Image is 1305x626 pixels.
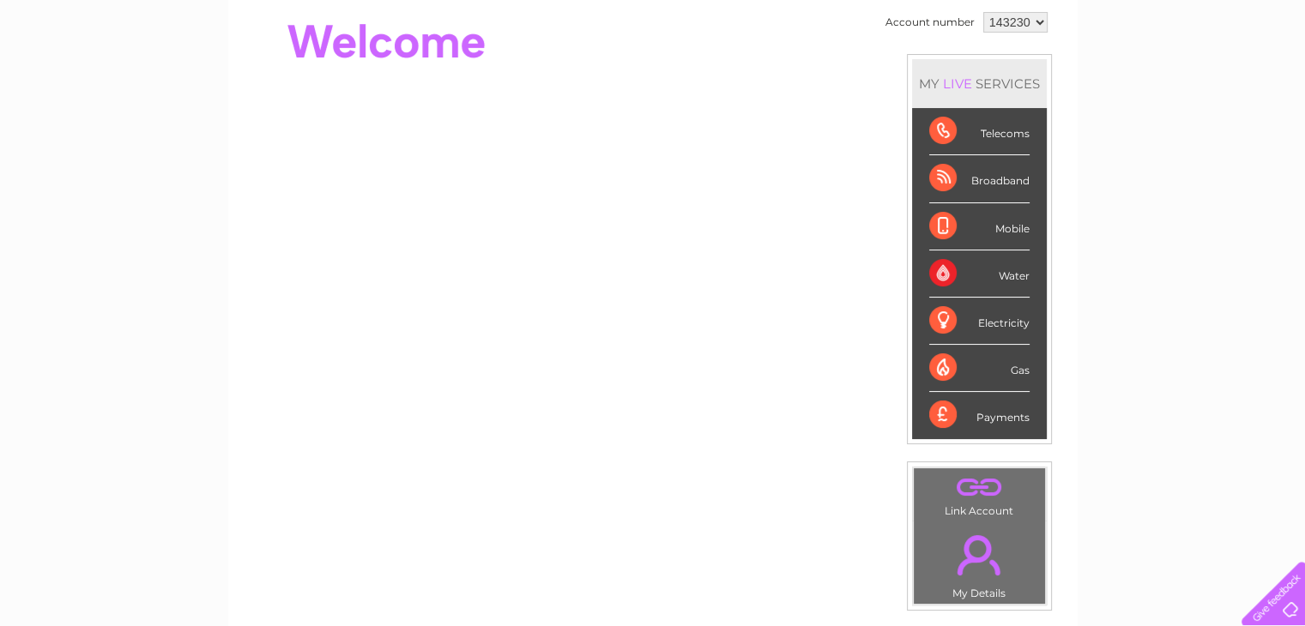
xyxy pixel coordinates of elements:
img: logo.png [45,45,133,97]
a: Log out [1248,73,1289,86]
a: . [918,525,1041,585]
div: Broadband [929,155,1030,202]
a: Telecoms [1094,73,1145,86]
div: LIVE [939,75,976,92]
a: Water [1003,73,1036,86]
a: . [918,473,1041,503]
div: Telecoms [929,108,1030,155]
div: Gas [929,345,1030,392]
td: My Details [913,521,1046,605]
div: Electricity [929,298,1030,345]
a: Energy [1046,73,1084,86]
div: Payments [929,392,1030,438]
div: Water [929,250,1030,298]
div: Mobile [929,203,1030,250]
a: 0333 014 3131 [982,9,1100,30]
td: Account number [881,8,979,37]
a: Blog [1156,73,1181,86]
td: Link Account [913,467,1046,521]
div: MY SERVICES [912,59,1047,108]
a: Contact [1191,73,1233,86]
div: Clear Business is a trading name of Verastar Limited (registered in [GEOGRAPHIC_DATA] No. 3667643... [248,9,1059,83]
